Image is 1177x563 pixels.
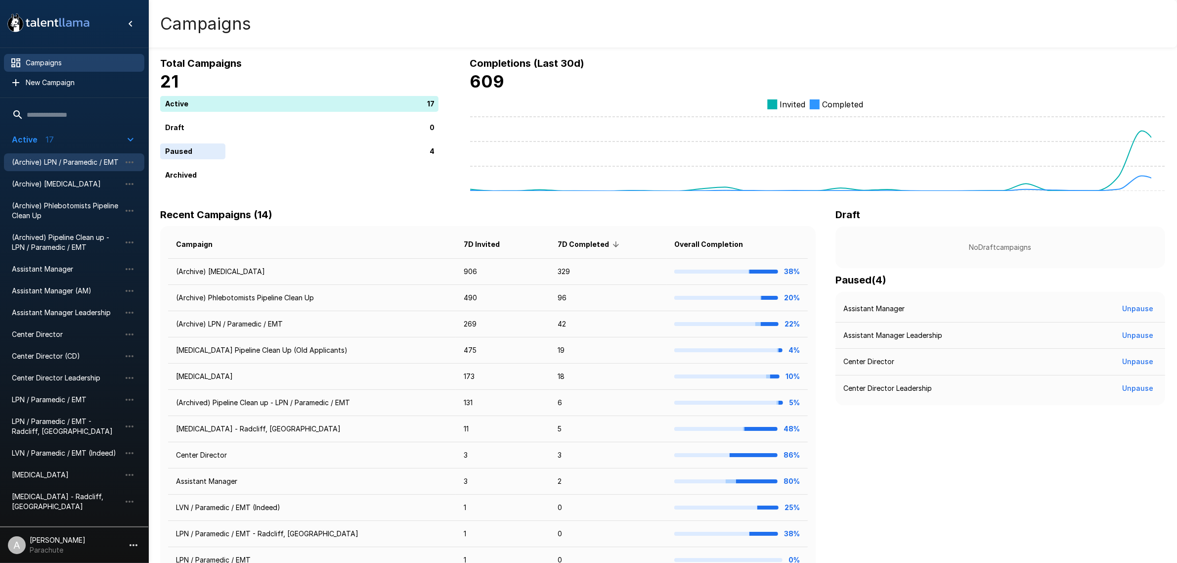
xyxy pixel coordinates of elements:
td: LPN / Paramedic / EMT - Radcliff, [GEOGRAPHIC_DATA] [168,521,456,547]
b: Total Campaigns [160,57,242,69]
b: 5% [789,398,800,407]
td: [MEDICAL_DATA] [168,364,456,390]
b: Completions (Last 30d) [470,57,585,69]
b: 38% [784,529,800,538]
td: Assistant Manager [168,469,456,495]
td: 11 [456,416,550,442]
span: Campaign [176,238,225,250]
b: 86% [784,451,800,459]
td: 475 [456,337,550,364]
td: 3 [550,442,666,469]
td: 1 [456,495,550,521]
td: 3 [456,469,550,495]
p: No Draft campaigns [851,242,1149,252]
p: Center Director Leadership [843,383,932,393]
td: 173 [456,364,550,390]
span: 7D Invited [464,238,513,250]
b: 80% [784,477,800,485]
td: 131 [456,390,550,416]
td: 269 [456,311,550,337]
td: 906 [456,259,550,285]
td: (Archive) Phlebotomists Pipeline Clean Up [168,285,456,311]
p: 0 [430,122,435,133]
p: Center Director [843,357,894,367]
b: Paused ( 4 ) [835,274,886,286]
h4: Campaigns [160,13,251,34]
td: 2 [550,469,666,495]
b: 21 [160,71,178,92]
td: 1 [456,521,550,547]
td: 329 [550,259,666,285]
p: Assistant Manager Leadership [843,330,942,340]
td: (Archive) [MEDICAL_DATA] [168,259,456,285]
b: 20% [784,293,800,302]
td: 96 [550,285,666,311]
span: Overall Completion [674,238,756,250]
td: 3 [456,442,550,469]
td: Center Director [168,442,456,469]
td: [MEDICAL_DATA] Pipeline Clean Up (Old Applicants) [168,337,456,364]
b: 48% [784,424,800,433]
td: 42 [550,311,666,337]
p: 4 [430,146,435,156]
td: 490 [456,285,550,311]
p: 17 [428,98,435,109]
button: Unpause [1118,300,1157,318]
td: 0 [550,521,666,547]
button: Unpause [1118,327,1157,345]
b: 10% [785,372,800,380]
td: [MEDICAL_DATA] - Radcliff, [GEOGRAPHIC_DATA] [168,416,456,442]
b: Recent Campaigns (14) [160,209,272,221]
td: (Archive) LPN / Paramedic / EMT [168,311,456,337]
td: 0 [550,495,666,521]
b: Draft [835,209,860,221]
button: Unpause [1118,379,1157,398]
b: 4% [788,346,800,354]
span: 7D Completed [558,238,622,250]
td: (Archived) Pipeline Clean up - LPN / Paramedic / EMT [168,390,456,416]
td: 19 [550,337,666,364]
p: Assistant Manager [843,304,905,314]
td: 6 [550,390,666,416]
button: Unpause [1118,353,1157,371]
td: 18 [550,364,666,390]
td: LVN / Paramedic / EMT (Indeed) [168,495,456,521]
b: 25% [785,503,800,512]
b: 38% [784,267,800,276]
b: 609 [470,71,505,92]
b: 22% [785,320,800,328]
td: 5 [550,416,666,442]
